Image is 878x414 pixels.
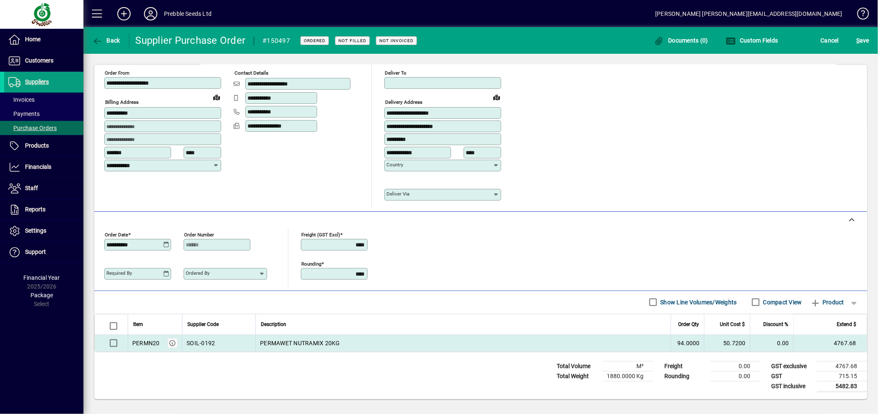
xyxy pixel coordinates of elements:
button: Documents (0) [652,33,710,48]
mat-label: Required by [106,270,132,276]
button: Custom Fields [724,33,780,48]
mat-label: Freight (GST excl) [301,231,340,237]
a: Payments [4,107,83,121]
span: ave [856,34,869,47]
td: 5482.83 [817,381,867,391]
span: Order Qty [678,320,699,329]
td: Rounding [660,371,710,381]
a: View on map [210,90,223,104]
span: Purchase Orders [8,125,57,131]
td: 0.00 [710,361,760,371]
span: Cancel [821,34,839,47]
a: Settings [4,221,83,241]
label: Show Line Volumes/Weights [659,298,737,306]
td: 50.7200 [704,335,750,351]
span: Payments [8,110,40,117]
a: Reports [4,199,83,220]
span: Discount % [763,320,788,329]
span: Package [30,292,53,299]
mat-label: Rounding [301,261,321,266]
button: Save [854,33,871,48]
td: 1880.0000 Kg [603,371,653,381]
span: S [856,37,860,44]
span: Description [261,320,286,329]
span: Item [133,320,143,329]
td: GST inclusive [767,381,817,391]
mat-label: Order number [184,231,214,237]
span: Support [25,248,46,255]
button: Back [90,33,122,48]
button: Profile [137,6,164,21]
a: Support [4,242,83,263]
span: Product [810,296,844,309]
span: Supplier Code [187,320,219,329]
div: PERMN20 [132,339,160,347]
td: 4767.68 [793,335,867,351]
td: Freight [660,361,710,371]
mat-label: Country [386,162,403,168]
mat-label: Order date [105,231,128,237]
td: 715.15 [817,371,867,381]
a: Home [4,29,83,50]
span: Home [25,36,40,43]
app-page-header-button: Back [83,33,129,48]
span: Custom Fields [726,37,778,44]
div: Prebble Seeds Ltd [164,7,212,20]
span: Back [92,37,120,44]
span: Unit Cost $ [720,320,745,329]
mat-label: Deliver To [385,70,406,76]
span: Products [25,142,49,149]
a: Customers [4,50,83,71]
div: Supplier Purchase Order [136,34,246,47]
span: Invoices [8,96,35,103]
a: Knowledge Base [851,2,868,29]
span: Not Filled [338,38,366,43]
td: Total Volume [553,361,603,371]
button: Cancel [819,33,841,48]
a: Products [4,135,83,156]
mat-label: Order from [105,70,129,76]
td: GST exclusive [767,361,817,371]
div: [PERSON_NAME] [PERSON_NAME][EMAIL_ADDRESS][DOMAIN_NAME] [655,7,843,20]
td: SOIL-0192 [182,335,255,351]
button: Product [806,295,848,310]
a: Purchase Orders [4,121,83,135]
span: PERMAWET NUTRAMIX 20KG [260,339,340,347]
td: Total Weight [553,371,603,381]
label: Compact View [762,298,802,306]
div: #150497 [262,34,290,48]
a: View on map [490,90,503,104]
span: Reports [25,206,45,213]
span: Financials [25,163,51,170]
span: Suppliers [25,78,49,85]
td: 4767.68 [817,361,867,371]
button: Add [111,6,137,21]
a: Staff [4,178,83,199]
a: Invoices [4,93,83,107]
span: Ordered [304,38,325,43]
mat-label: Deliver via [386,191,409,197]
a: Financials [4,157,83,178]
td: 0.00 [750,335,793,351]
span: Not Invoiced [379,38,414,43]
span: Staff [25,185,38,191]
mat-label: Ordered by [186,270,209,276]
td: GST [767,371,817,381]
span: Documents (0) [654,37,708,44]
td: 0.00 [710,371,760,381]
span: Financial Year [24,274,60,281]
span: Settings [25,227,46,234]
span: Customers [25,57,53,64]
td: M³ [603,361,653,371]
td: 94.0000 [671,335,704,351]
span: Extend $ [837,320,856,329]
